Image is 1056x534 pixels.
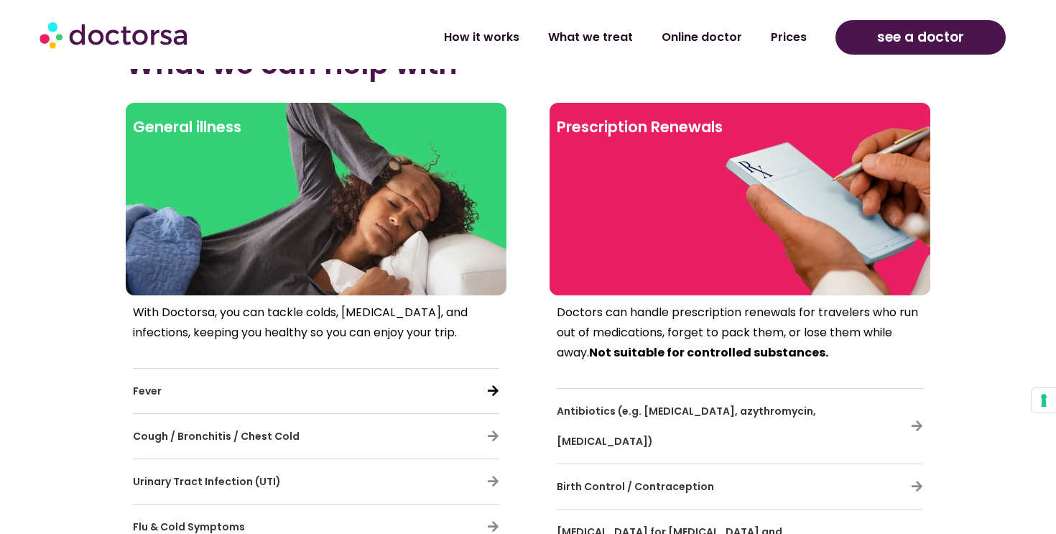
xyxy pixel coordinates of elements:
[1032,388,1056,413] button: Your consent preferences for tracking technologies
[557,404,816,448] span: Antibiotics (e.g. [MEDICAL_DATA], azythromycin, [MEDICAL_DATA])
[835,20,1006,55] a: see a doctor
[589,344,828,361] strong: Not suitable for controlled substances.
[534,21,647,54] a: What we treat
[557,303,923,363] p: Doctors can handle prescription renewals for travelers who run out of medications, forget to pack...
[647,21,756,54] a: Online doctor
[133,303,499,343] p: With Doctorsa, you can tackle colds, [MEDICAL_DATA], and infections, keeping you healthy so you c...
[557,110,923,144] h2: Prescription Renewals
[279,21,821,54] nav: Menu
[133,429,300,443] span: Cough / Bronchitis / Chest Cold
[133,110,499,144] h2: General illness
[877,26,964,49] span: see a doctor
[430,21,534,54] a: How it works
[133,520,245,534] span: Flu & Cold Symptoms
[557,479,714,494] span: Birth Control / Contraception
[126,47,930,81] h2: What we can help with
[756,21,821,54] a: Prices
[133,474,281,489] span: Urinary Tract Infection (UTI)
[133,384,162,398] span: Fever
